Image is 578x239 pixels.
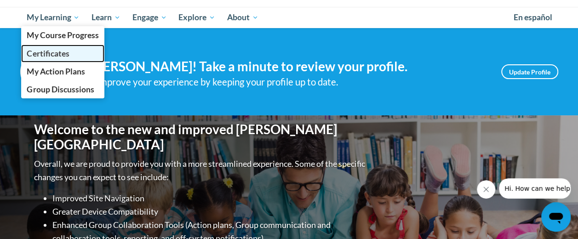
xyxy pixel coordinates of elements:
[27,67,85,76] span: My Action Plans
[52,205,367,218] li: Greater Device Compatibility
[52,192,367,205] li: Improved Site Navigation
[21,45,105,63] a: Certificates
[27,30,98,40] span: My Course Progress
[132,12,167,23] span: Engage
[541,202,571,232] iframe: Button to launch messaging window
[477,180,495,199] iframe: Close message
[34,157,367,184] p: Overall, we are proud to provide you with a more streamlined experience. Some of the specific cha...
[227,12,258,23] span: About
[6,6,74,14] span: Hi. How can we help?
[21,80,105,98] a: Group Discussions
[514,12,552,22] span: En español
[20,7,558,28] div: Main menu
[20,51,62,92] img: Profile Image
[501,64,558,79] a: Update Profile
[21,7,86,28] a: My Learning
[75,74,487,90] div: Help improve your experience by keeping your profile up to date.
[27,49,69,58] span: Certificates
[221,7,264,28] a: About
[499,178,571,199] iframe: Message from company
[27,85,94,94] span: Group Discussions
[508,8,558,27] a: En español
[34,122,367,153] h1: Welcome to the new and improved [PERSON_NAME][GEOGRAPHIC_DATA]
[21,63,105,80] a: My Action Plans
[172,7,221,28] a: Explore
[27,12,80,23] span: My Learning
[75,59,487,74] h4: Hi [PERSON_NAME]! Take a minute to review your profile.
[21,26,105,44] a: My Course Progress
[126,7,173,28] a: Engage
[92,12,120,23] span: Learn
[178,12,215,23] span: Explore
[86,7,126,28] a: Learn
